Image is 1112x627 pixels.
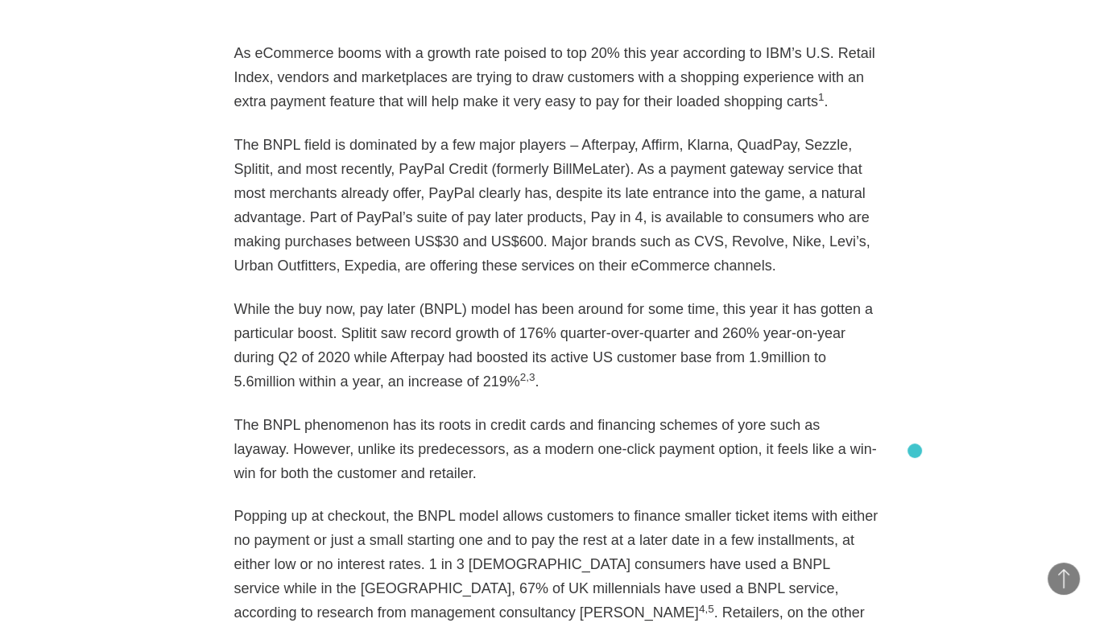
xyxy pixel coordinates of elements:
sup: 4,5 [699,603,714,615]
p: The BNPL field is dominated by a few major players – Afterpay, Affirm, Klarna, QuadPay, Sezzle, S... [234,133,878,278]
sup: 1 [818,91,825,103]
p: As eCommerce booms with a growth rate poised to top 20% this year according to IBM’s U.S. Retail ... [234,41,878,113]
button: Back to Top [1048,563,1080,595]
p: The BNPL phenomenon has its roots in credit cards and financing schemes of yore such as layaway. ... [234,413,878,485]
p: While the buy now, pay later (BNPL) model has been around for some time, this year it has gotten ... [234,297,878,394]
sup: 2,3 [520,371,535,383]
